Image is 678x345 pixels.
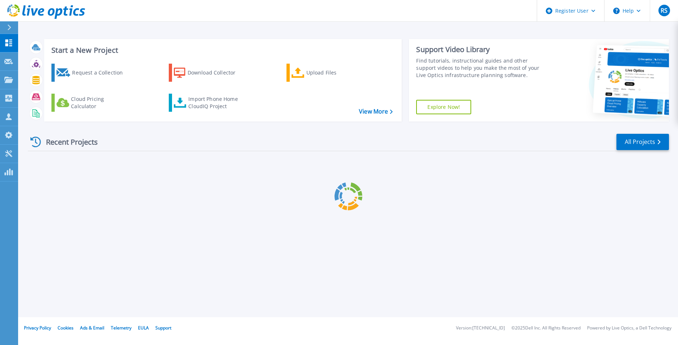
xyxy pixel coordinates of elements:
div: Support Video Library [416,45,548,54]
a: Upload Files [286,64,367,82]
h3: Start a New Project [51,46,393,54]
a: Ads & Email [80,325,104,331]
a: EULA [138,325,149,331]
span: RS [661,8,667,13]
div: Request a Collection [72,65,130,80]
a: Cloud Pricing Calculator [51,94,132,112]
div: Cloud Pricing Calculator [71,95,129,110]
a: Download Collector [169,64,250,82]
li: © 2025 Dell Inc. All Rights Reserved [511,326,581,331]
a: View More [359,108,393,115]
li: Powered by Live Optics, a Dell Technology [587,326,671,331]
a: Explore Now! [416,100,471,114]
li: Version: [TECHNICAL_ID] [456,326,505,331]
a: Request a Collection [51,64,132,82]
div: Import Phone Home CloudIQ Project [188,95,245,110]
div: Recent Projects [28,133,108,151]
a: Support [155,325,171,331]
a: Cookies [58,325,74,331]
div: Download Collector [188,65,246,80]
a: Telemetry [111,325,131,331]
div: Find tutorials, instructional guides and other support videos to help you make the most of your L... [416,57,548,79]
div: Upload Files [306,65,364,80]
a: Privacy Policy [24,325,51,331]
a: All Projects [616,134,669,150]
